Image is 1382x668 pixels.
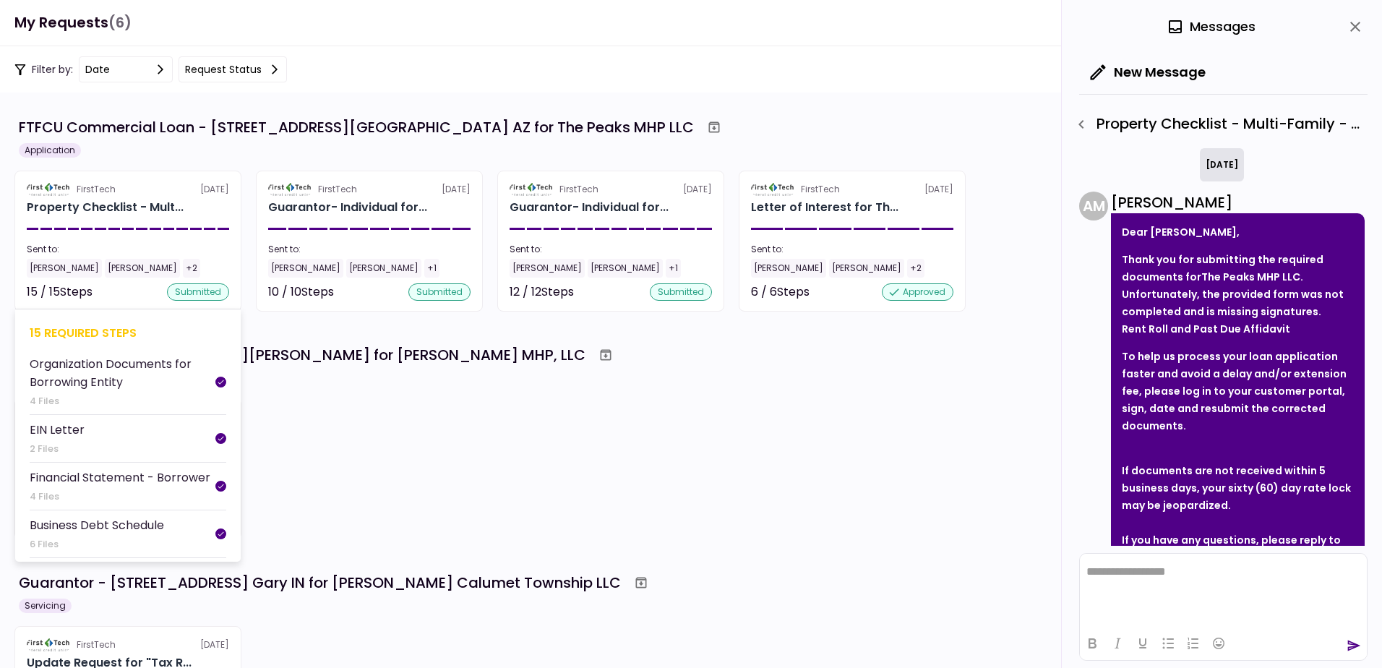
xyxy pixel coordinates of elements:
div: Sent to: [27,243,229,256]
div: [PERSON_NAME] [1111,192,1365,213]
iframe: Rich Text Area [1080,554,1367,626]
div: +1 [424,259,439,278]
div: If documents are not received within 5 business days, your sixty (60) day rate lock may be jeopar... [1122,462,1354,514]
div: [PERSON_NAME] [346,259,421,278]
div: Business Debt Schedule [30,516,164,534]
div: [PERSON_NAME] [105,259,180,278]
button: Bullet list [1156,633,1180,654]
div: submitted [650,283,712,301]
div: Guarantor - [STREET_ADDRESS][PERSON_NAME] for [PERSON_NAME] MHP, LLC [19,344,585,366]
button: Request status [179,56,287,82]
div: [DATE] [27,183,229,196]
div: [DATE] [751,183,953,196]
img: Partner logo [268,183,312,196]
div: Sent to: [751,243,953,256]
button: Underline [1130,633,1155,654]
div: 4 Files [30,489,210,504]
button: send [1347,638,1361,653]
div: FirstTech [559,183,598,196]
p: Dear [PERSON_NAME], [1122,223,1354,241]
div: Servicing [19,599,72,613]
button: date [79,56,173,82]
div: FirstTech [318,183,357,196]
button: Archive workflow [701,114,727,140]
div: Organization Documents for Borrowing Entity [30,355,215,391]
div: Letter of Interest for The Peaks MHP LLC 6110 N US Hwy 89 Flagstaff AZ [751,199,898,216]
div: [PERSON_NAME] [829,259,904,278]
div: FirstTech [77,183,116,196]
div: Sent to: [510,243,712,256]
button: Bold [1080,633,1104,654]
div: 15 required steps [30,324,226,342]
div: Messages [1167,16,1256,38]
p: To help us process your loan application faster and avoid a delay and/or extension fee, please lo... [1122,348,1354,434]
div: 2 Files [30,442,85,456]
div: +2 [907,259,924,278]
div: 6 Files [30,537,164,552]
div: [DATE] [268,183,471,196]
div: +1 [666,259,681,278]
div: Thank you for submitting the required documents for . Unfortunately, the provided form was not co... [1122,251,1354,320]
div: date [85,61,110,77]
div: Property Checklist - Multi-Family - Rent Roll and Past Due Affidavit [1069,112,1368,137]
strong: Rent Roll and Past Due Affidavit [1122,322,1290,336]
div: [PERSON_NAME] [27,259,102,278]
div: Guarantor - [STREET_ADDRESS] Gary IN for [PERSON_NAME] Calumet Township LLC [19,572,621,594]
div: If you have any questions, please reply to this email. [1122,531,1354,566]
div: Sent to: [268,243,471,256]
div: A M [1079,192,1108,220]
button: Emojis [1206,633,1231,654]
div: [DATE] [510,183,712,196]
img: Partner logo [27,638,71,651]
div: [DATE] [27,638,229,651]
button: Italic [1105,633,1130,654]
div: 15 / 15 Steps [27,283,93,301]
div: 10 / 10 Steps [268,283,334,301]
div: FirstTech [801,183,840,196]
div: [DATE] [1200,148,1244,181]
div: 4 Files [30,394,215,408]
div: EIN Letter [30,421,85,439]
div: FTFCU Commercial Loan - [STREET_ADDRESS][GEOGRAPHIC_DATA] AZ for The Peaks MHP LLC [19,116,694,138]
div: +2 [183,259,200,278]
button: Numbered list [1181,633,1206,654]
div: 6 / 6 Steps [751,283,810,301]
div: submitted [408,283,471,301]
h1: My Requests [14,8,132,38]
button: New Message [1079,53,1217,91]
div: Property Checklist - Multi-Family for The Peaks MHP LLC 6110 N US Hwy 89 [27,199,184,216]
strong: The Peaks MHP LLC [1201,270,1300,284]
div: Guarantor- Individual for The Peaks MHP LLC Jack Cardinal [510,199,669,216]
button: close [1343,14,1368,39]
div: approved [882,283,953,301]
div: [PERSON_NAME] [268,259,343,278]
span: (6) [108,8,132,38]
div: Filter by: [14,56,287,82]
div: Application [19,143,81,158]
div: 12 / 12 Steps [510,283,574,301]
button: Archive workflow [628,570,654,596]
img: Partner logo [510,183,554,196]
div: FirstTech [77,638,116,651]
button: Archive workflow [593,342,619,368]
img: Partner logo [27,183,71,196]
div: [PERSON_NAME] [751,259,826,278]
div: [PERSON_NAME] [510,259,585,278]
div: [PERSON_NAME] [588,259,663,278]
div: Guarantor- Individual for The Peaks MHP LLC Cristina Sosa [268,199,427,216]
div: submitted [167,283,229,301]
div: Financial Statement - Borrower [30,468,210,487]
img: Partner logo [751,183,795,196]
